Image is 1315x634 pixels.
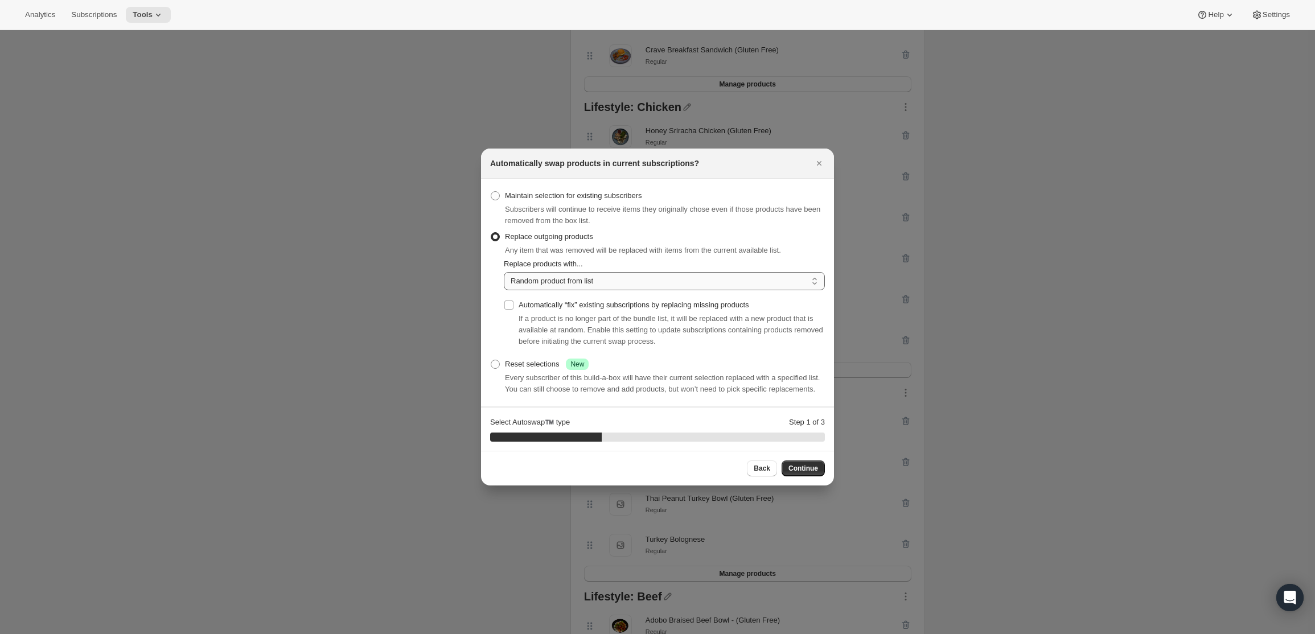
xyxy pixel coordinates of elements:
button: Help [1190,7,1242,23]
span: Continue [788,464,818,473]
button: Settings [1244,7,1297,23]
span: Every subscriber of this build-a-box will have their current selection replaced with a specified ... [505,373,820,393]
div: Reset selections [505,359,589,370]
div: Open Intercom Messenger [1276,584,1304,611]
button: Close [811,155,827,171]
p: Step 1 of 3 [789,417,825,428]
span: Any item that was removed will be replaced with items from the current available list. [505,246,781,254]
button: Back [747,460,777,476]
span: Back [754,464,770,473]
span: Maintain selection for existing subscribers [505,191,642,200]
span: Automatically “fix” existing subscriptions by replacing missing products [519,300,749,309]
button: Continue [782,460,825,476]
button: Subscriptions [64,7,124,23]
button: Analytics [18,7,62,23]
span: Settings [1263,10,1290,19]
span: Subscribers will continue to receive items they originally chose even if those products have been... [505,205,820,225]
span: If a product is no longer part of the bundle list, it will be replaced with a new product that is... [519,314,823,345]
h2: Automatically swap products in current subscriptions? [490,158,699,169]
p: Select Autoswap™️ type [490,417,570,428]
span: Help [1208,10,1223,19]
button: Tools [126,7,171,23]
span: New [570,360,584,369]
span: Tools [133,10,153,19]
span: Analytics [25,10,55,19]
span: Replace products with... [504,260,583,268]
span: Subscriptions [71,10,117,19]
span: Replace outgoing products [505,232,593,241]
